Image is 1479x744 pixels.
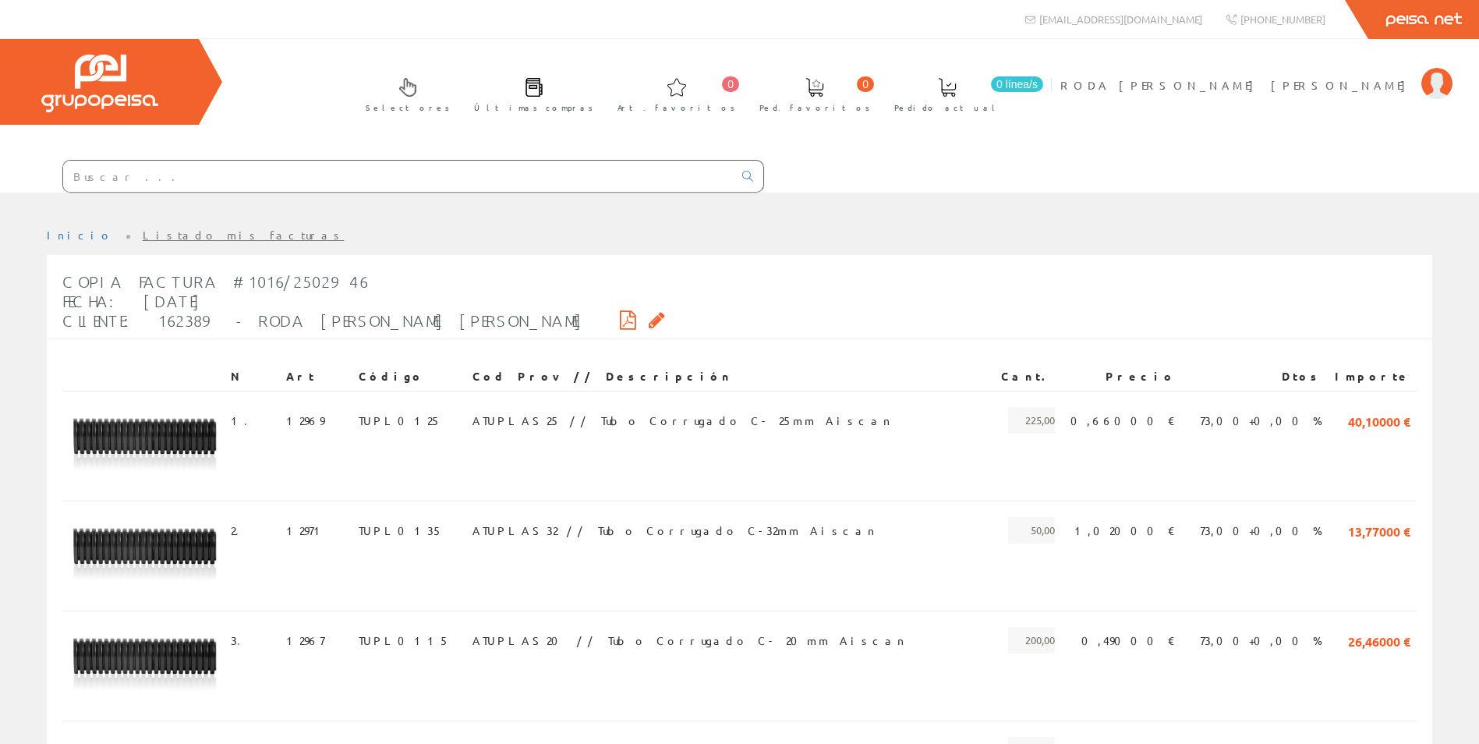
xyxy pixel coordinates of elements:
[617,100,735,115] span: Art. favoritos
[359,627,450,654] span: TUPL0115
[1348,517,1410,544] span: 13,77000 €
[995,363,1061,391] th: Cant.
[759,100,870,115] span: Ped. favoritos
[231,517,249,544] span: 2
[458,65,601,122] a: Últimas compras
[63,161,733,192] input: Buscar ...
[466,363,995,391] th: Cod Prov // Descripción
[991,76,1043,92] span: 0 línea/s
[1008,517,1055,544] span: 50,00
[352,363,466,391] th: Código
[1329,363,1417,391] th: Importe
[359,517,443,544] span: TUPL0135
[1240,12,1325,26] span: [PHONE_NUMBER]
[231,627,250,654] span: 3
[1074,517,1176,544] span: 1,02000 €
[1060,77,1414,93] span: RODA [PERSON_NAME] [PERSON_NAME]
[474,100,593,115] span: Últimas compras
[62,272,582,330] span: Copia Factura #1016/2502946 Fecha: [DATE] Cliente: 162389 - RODA [PERSON_NAME] [PERSON_NAME]
[143,228,345,242] a: Listado mis facturas
[231,407,257,434] span: 1
[472,627,907,654] span: ATUPLAS20 // Tubo Corrugado C- 20mm Aiscan
[1039,12,1202,26] span: [EMAIL_ADDRESS][DOMAIN_NAME]
[237,633,250,647] a: .
[69,627,218,705] img: Foto artículo (192x99.857142857143)
[1200,627,1322,654] span: 73,00+0,00 %
[225,363,280,391] th: N
[235,523,249,537] a: .
[1008,627,1055,654] span: 200,00
[350,65,458,122] a: Selectores
[41,55,158,112] img: Grupo Peisa
[1348,407,1410,434] span: 40,10000 €
[1182,363,1329,391] th: Dtos
[286,627,324,654] span: 12967
[1200,517,1322,544] span: 73,00+0,00 %
[280,363,352,391] th: Art
[286,517,327,544] span: 12971
[244,413,257,427] a: .
[472,407,893,434] span: ATUPLAS25 // Tubo Corrugado C- 25mm Aiscan
[722,76,739,92] span: 0
[620,314,636,325] i: Descargar PDF
[69,407,218,485] img: Foto artículo (192x99.857142857143)
[366,100,450,115] span: Selectores
[472,517,877,544] span: ATUPLAS32 // Tubo Corrugado C-32mm Aiscan
[894,100,1000,115] span: Pedido actual
[857,76,874,92] span: 0
[1348,627,1410,654] span: 26,46000 €
[286,407,324,434] span: 12969
[47,228,113,242] a: Inicio
[1081,627,1176,654] span: 0,49000 €
[359,407,441,434] span: TUPL0125
[1060,65,1452,80] a: RODA [PERSON_NAME] [PERSON_NAME]
[1061,363,1182,391] th: Precio
[1070,407,1176,434] span: 0,66000 €
[649,314,665,325] i: Solicitar por email copia de la factura
[1008,407,1055,434] span: 225,00
[69,517,218,595] img: Foto artículo (192x99.857142857143)
[1200,407,1322,434] span: 73,00+0,00 %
